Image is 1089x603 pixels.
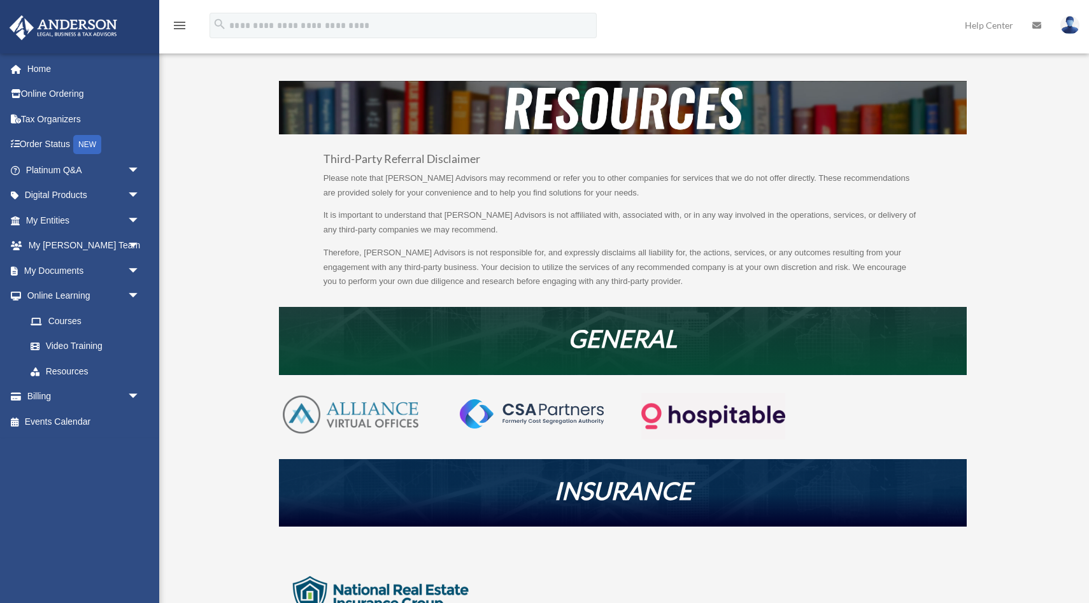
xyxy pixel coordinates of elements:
img: resources-header [279,81,967,134]
img: CSA-partners-Formerly-Cost-Segregation-Authority [460,399,603,429]
a: Online Ordering [9,82,159,107]
i: search [213,17,227,31]
a: Order StatusNEW [9,132,159,158]
a: My [PERSON_NAME] Teamarrow_drop_down [9,233,159,259]
span: arrow_drop_down [127,208,153,234]
em: INSURANCE [554,476,692,505]
a: Events Calendar [9,409,159,434]
a: Online Learningarrow_drop_down [9,283,159,309]
a: My Entitiesarrow_drop_down [9,208,159,233]
a: Platinum Q&Aarrow_drop_down [9,157,159,183]
a: Billingarrow_drop_down [9,384,159,409]
span: arrow_drop_down [127,258,153,284]
h3: Third-Party Referral Disclaimer [324,153,922,171]
p: Please note that [PERSON_NAME] Advisors may recommend or refer you to other companies for service... [324,171,922,209]
a: Video Training [18,334,159,359]
a: menu [172,22,187,33]
a: My Documentsarrow_drop_down [9,258,159,283]
i: menu [172,18,187,33]
img: Anderson Advisors Platinum Portal [6,15,121,40]
a: Digital Productsarrow_drop_down [9,183,159,208]
em: GENERAL [568,323,677,353]
a: Tax Organizers [9,106,159,132]
div: NEW [73,135,101,154]
a: Home [9,56,159,82]
p: It is important to understand that [PERSON_NAME] Advisors is not affiliated with, associated with... [324,208,922,246]
img: Logo-transparent-dark [641,393,785,439]
span: arrow_drop_down [127,283,153,309]
p: Therefore, [PERSON_NAME] Advisors is not responsible for, and expressly disclaims all liability f... [324,246,922,289]
img: User Pic [1060,16,1079,34]
span: arrow_drop_down [127,183,153,209]
span: arrow_drop_down [127,384,153,410]
a: Resources [18,358,153,384]
span: arrow_drop_down [127,233,153,259]
img: AVO-logo-1-color [279,393,422,436]
span: arrow_drop_down [127,157,153,183]
a: Courses [18,308,159,334]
